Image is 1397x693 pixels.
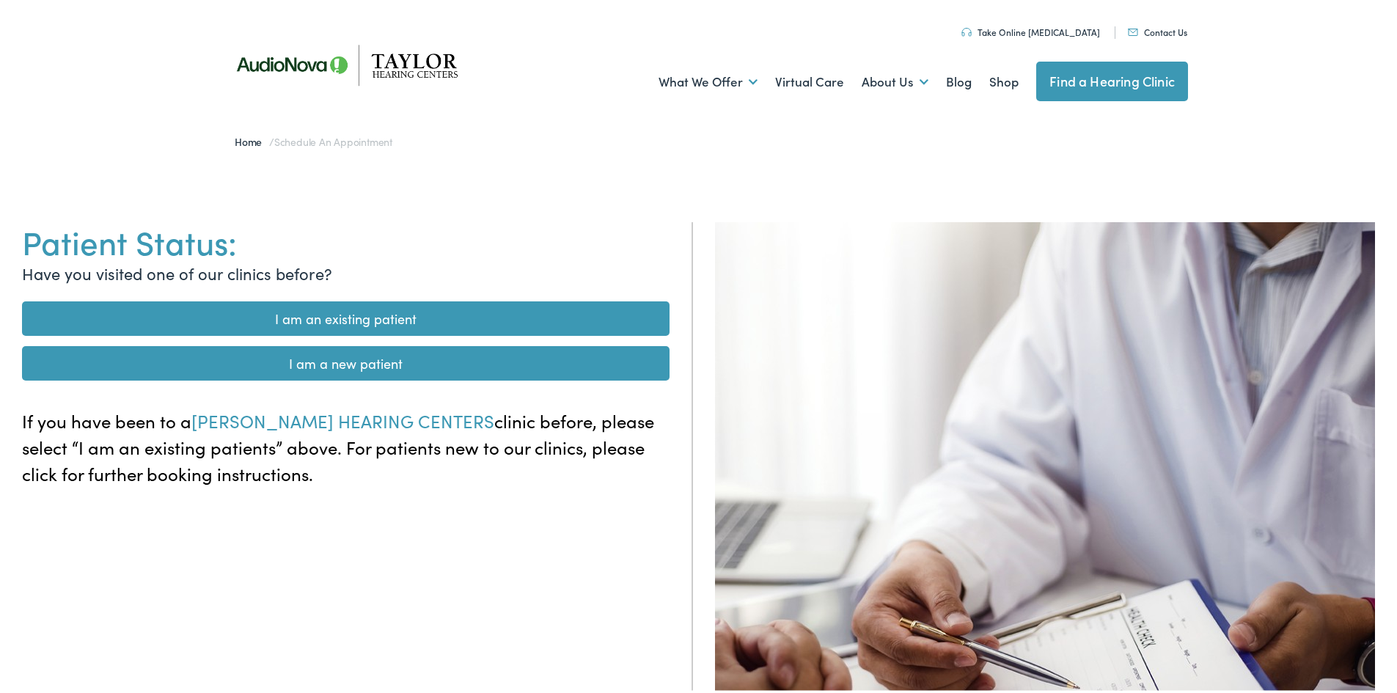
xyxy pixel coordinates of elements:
a: Virtual Care [775,52,844,106]
a: About Us [862,52,928,106]
span: [PERSON_NAME] HEARING CENTERS [191,406,494,430]
p: If you have been to a clinic before, please select “I am an existing patients” above. For patient... [22,405,670,484]
span: / [235,131,392,146]
span: Schedule An Appointment [274,131,392,146]
a: Contact Us [1128,23,1187,35]
a: What We Offer [659,52,758,106]
h1: Patient Status: [22,219,670,258]
img: utility icon [961,25,972,34]
a: I am an existing patient [22,298,670,333]
p: Have you visited one of our clinics before? [22,258,670,282]
a: Blog [946,52,972,106]
img: utility icon [1128,26,1138,33]
a: I am a new patient [22,343,670,378]
a: Shop [989,52,1019,106]
a: Home [235,131,269,146]
a: Find a Hearing Clinic [1036,59,1188,98]
a: Take Online [MEDICAL_DATA] [961,23,1100,35]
